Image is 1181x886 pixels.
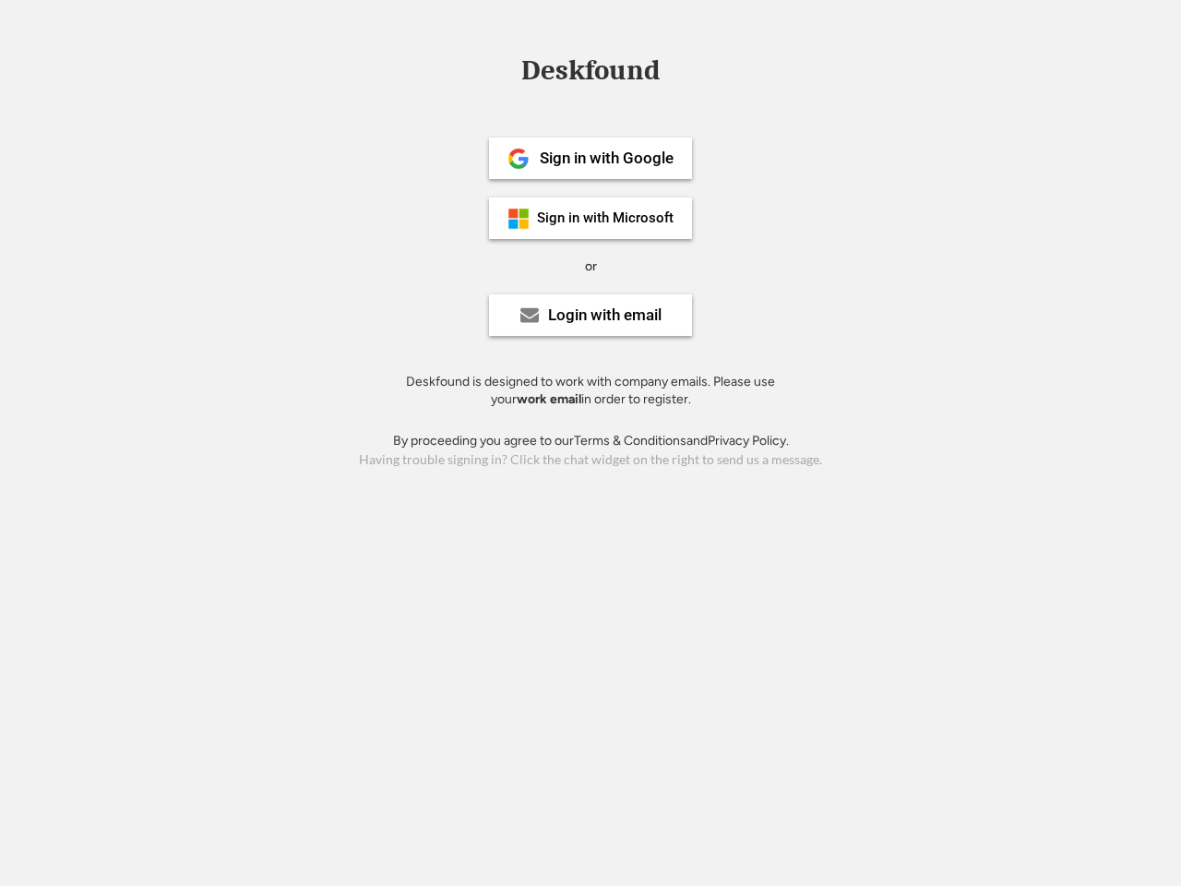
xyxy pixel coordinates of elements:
div: Login with email [548,307,662,323]
a: Privacy Policy. [708,433,789,449]
strong: work email [517,391,581,407]
img: 1024px-Google__G__Logo.svg.png [507,148,530,170]
div: Deskfound is designed to work with company emails. Please use your in order to register. [383,373,798,409]
a: Terms & Conditions [574,433,686,449]
div: By proceeding you agree to our and [393,432,789,450]
img: ms-symbollockup_mssymbol_19.png [507,208,530,230]
div: Sign in with Google [540,150,674,166]
div: Sign in with Microsoft [537,211,674,225]
div: or [585,257,597,276]
div: Deskfound [512,56,669,85]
